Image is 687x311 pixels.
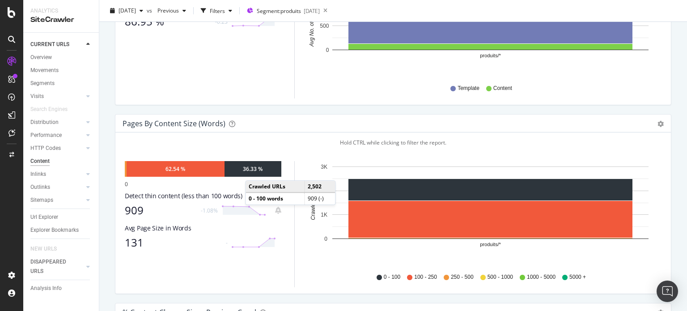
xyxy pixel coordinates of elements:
text: 1K [321,212,327,218]
span: 5000 + [569,273,586,281]
a: Segments [30,79,93,88]
div: Outlinks [30,183,50,192]
text: Crawled URLs [310,186,316,220]
a: HTTP Codes [30,144,84,153]
a: Inlinks [30,170,84,179]
div: -1.08% [201,207,218,214]
div: - [226,239,228,247]
a: Search Engines [30,105,76,114]
span: 500 - 1000 [488,273,513,281]
div: gear [657,121,664,127]
text: 0 [326,47,329,53]
div: Explorer Bookmarks [30,226,79,235]
div: NEW URLS [30,244,57,254]
div: 62.54 % [165,165,185,173]
a: Sitemaps [30,196,84,205]
a: Url Explorer [30,213,93,222]
div: Inlinks [30,170,46,179]
svg: A chart. [305,161,657,265]
a: Performance [30,131,84,140]
div: Visits [30,92,44,101]
div: [DATE] [304,7,320,15]
div: bell-plus [275,207,281,214]
text: 500 [320,23,329,29]
text: 0 [324,236,327,242]
span: 1000 - 5000 [527,273,556,281]
button: Filters [197,4,236,18]
div: SiteCrawler [30,15,92,25]
div: Performance [30,131,62,140]
button: Previous [154,4,190,18]
a: Outlinks [30,183,84,192]
div: Search Engines [30,105,68,114]
div: CURRENT URLS [30,40,69,49]
div: Movements [30,66,59,75]
span: 0 - 100 [384,273,400,281]
div: 131 [125,236,221,249]
div: Pages by Content Size (Words) [123,119,225,128]
div: 0 [125,180,128,188]
a: DISAPPEARED URLS [30,257,84,276]
div: DISAPPEARED URLS [30,257,76,276]
a: Distribution [30,118,84,127]
div: Avg Page Size in Words [125,224,281,233]
a: Analysis Info [30,284,93,293]
a: Movements [30,66,93,75]
text: produits/* [480,242,501,247]
a: CURRENT URLS [30,40,84,49]
button: [DATE] [106,4,147,18]
a: Visits [30,92,84,101]
a: NEW URLS [30,244,66,254]
span: Template [458,85,479,92]
div: HTTP Codes [30,144,61,153]
div: Overview [30,53,52,62]
span: 2025 Aug. 31st [119,7,136,14]
span: vs [147,7,154,14]
a: Explorer Bookmarks [30,226,93,235]
div: Analysis Info [30,284,62,293]
td: 2,502 [305,181,335,192]
td: 0 - 100 words [246,193,304,204]
div: Detect thin content (less than 100 words) [125,192,281,200]
button: Segment:produits[DATE] [243,4,320,18]
div: 909 [125,204,195,217]
div: Open Intercom Messenger [657,281,678,302]
div: 86.95 % [125,15,210,28]
span: Segment: produits [257,7,301,15]
div: Url Explorer [30,213,58,222]
text: 3K [321,164,327,170]
td: 909 (-) [305,193,335,204]
div: Distribution [30,118,59,127]
div: Filters [210,7,225,14]
span: Previous [154,7,179,14]
div: Content [30,157,50,166]
a: Overview [30,53,93,62]
div: 36.33 % [243,165,263,173]
span: 100 - 250 [414,273,437,281]
span: 250 - 500 [451,273,474,281]
text: produits/* [480,53,501,59]
div: Sitemaps [30,196,53,205]
div: Analytics [30,7,92,15]
div: Segments [30,79,55,88]
td: Crawled URLs [246,181,304,192]
span: Content [493,85,512,92]
a: Content [30,157,93,166]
